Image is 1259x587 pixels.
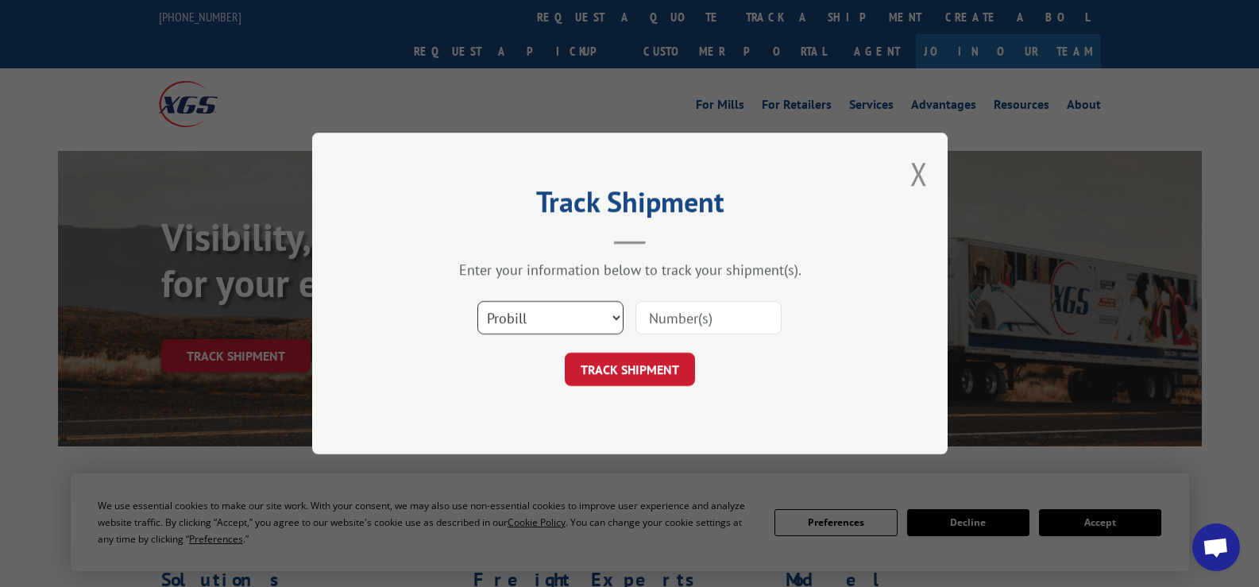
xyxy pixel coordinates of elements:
[635,301,782,334] input: Number(s)
[565,353,695,386] button: TRACK SHIPMENT
[910,153,928,195] button: Close modal
[1192,523,1240,571] div: Open chat
[392,191,868,221] h2: Track Shipment
[392,261,868,279] div: Enter your information below to track your shipment(s).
